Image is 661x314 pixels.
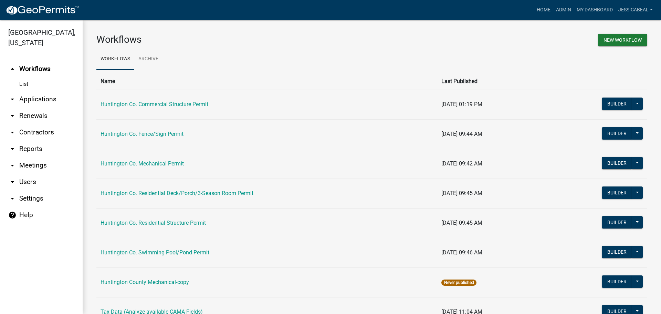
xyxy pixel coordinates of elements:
[441,220,482,226] span: [DATE] 09:45 AM
[441,131,482,137] span: [DATE] 09:44 AM
[574,3,616,17] a: My Dashboard
[602,98,632,110] button: Builder
[441,249,482,256] span: [DATE] 09:46 AM
[96,73,437,90] th: Name
[134,48,162,70] a: Archive
[441,190,482,196] span: [DATE] 09:45 AM
[101,101,208,108] a: Huntington Co. Commercial Structure Permit
[8,161,17,170] i: arrow_drop_down
[437,73,542,90] th: Last Published
[8,112,17,120] i: arrow_drop_down
[8,95,17,103] i: arrow_drop_down
[441,160,482,167] span: [DATE] 09:42 AM
[441,280,476,286] span: Never published
[8,211,17,219] i: help
[616,3,655,17] a: JessicaBeal
[553,3,574,17] a: Admin
[101,190,253,196] a: Huntington Co. Residential Deck/Porch/3-Season Room Permit
[96,48,134,70] a: Workflows
[101,131,183,137] a: Huntington Co. Fence/Sign Permit
[96,34,367,45] h3: Workflows
[598,34,647,46] button: New Workflow
[602,246,632,258] button: Builder
[101,220,206,226] a: Huntington Co. Residential Structure Permit
[8,65,17,73] i: arrow_drop_up
[602,216,632,229] button: Builder
[8,194,17,203] i: arrow_drop_down
[602,157,632,169] button: Builder
[101,279,189,285] a: Huntington County Mechanical-copy
[101,160,184,167] a: Huntington Co. Mechanical Permit
[8,145,17,153] i: arrow_drop_down
[602,127,632,140] button: Builder
[602,275,632,288] button: Builder
[534,3,553,17] a: Home
[602,186,632,199] button: Builder
[101,249,209,256] a: Huntington Co. Swimming Pool/Pond Permit
[441,101,482,108] span: [DATE] 01:19 PM
[8,178,17,186] i: arrow_drop_down
[8,128,17,136] i: arrow_drop_down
